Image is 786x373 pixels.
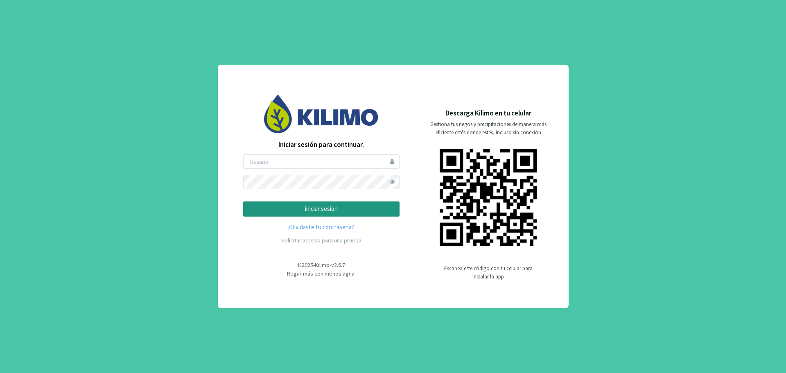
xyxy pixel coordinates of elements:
[425,120,551,137] p: Gestiona tus riegos y precipitaciones de manera más eficiente estés donde estés, incluso sin cone...
[243,154,400,169] input: Usuario
[243,140,400,150] p: Iniciar sesión para continuar.
[302,261,313,269] span: 2025
[287,270,356,277] span: Regar más con menos agua.
[315,261,330,269] span: Kilimo
[313,261,315,269] span: -
[281,237,361,244] a: Solicitar acceso para una prueba
[443,264,533,281] p: Escanea este código con tu celular para instalar la app
[264,95,379,133] img: Image
[330,261,331,269] span: -
[250,204,393,214] p: iniciar sesión
[297,261,302,269] span: ©
[243,201,400,217] button: iniciar sesión
[445,108,531,119] p: Descarga Kilimo en tu celular
[243,223,400,232] a: ¿Olvidaste tu contraseña?
[331,261,345,269] span: v2.6.7
[440,149,537,246] img: qr code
